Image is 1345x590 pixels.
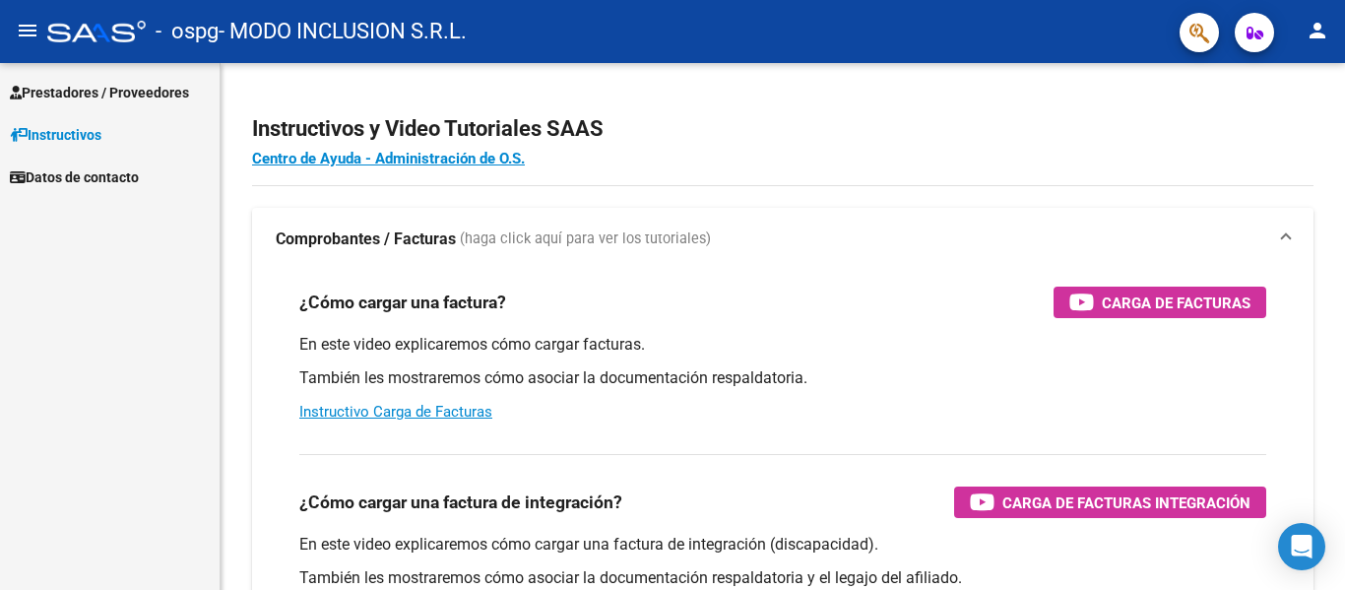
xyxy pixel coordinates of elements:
p: En este video explicaremos cómo cargar una factura de integración (discapacidad). [299,534,1266,556]
a: Instructivo Carga de Facturas [299,403,492,421]
span: - MODO INCLUSION S.R.L. [219,10,467,53]
a: Centro de Ayuda - Administración de O.S. [252,150,525,167]
button: Carga de Facturas [1054,287,1266,318]
h3: ¿Cómo cargar una factura? [299,289,506,316]
p: También les mostraremos cómo asociar la documentación respaldatoria. [299,367,1266,389]
p: También les mostraremos cómo asociar la documentación respaldatoria y el legajo del afiliado. [299,567,1266,589]
mat-icon: menu [16,19,39,42]
button: Carga de Facturas Integración [954,487,1266,518]
div: Open Intercom Messenger [1278,523,1325,570]
span: (haga click aquí para ver los tutoriales) [460,229,711,250]
span: Datos de contacto [10,166,139,188]
span: Prestadores / Proveedores [10,82,189,103]
h3: ¿Cómo cargar una factura de integración? [299,489,622,516]
p: En este video explicaremos cómo cargar facturas. [299,334,1266,356]
mat-expansion-panel-header: Comprobantes / Facturas (haga click aquí para ver los tutoriales) [252,208,1313,271]
strong: Comprobantes / Facturas [276,229,456,250]
mat-icon: person [1306,19,1329,42]
h2: Instructivos y Video Tutoriales SAAS [252,110,1313,148]
span: Carga de Facturas [1102,291,1250,315]
span: Instructivos [10,124,101,146]
span: - ospg [156,10,219,53]
span: Carga de Facturas Integración [1002,491,1250,515]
